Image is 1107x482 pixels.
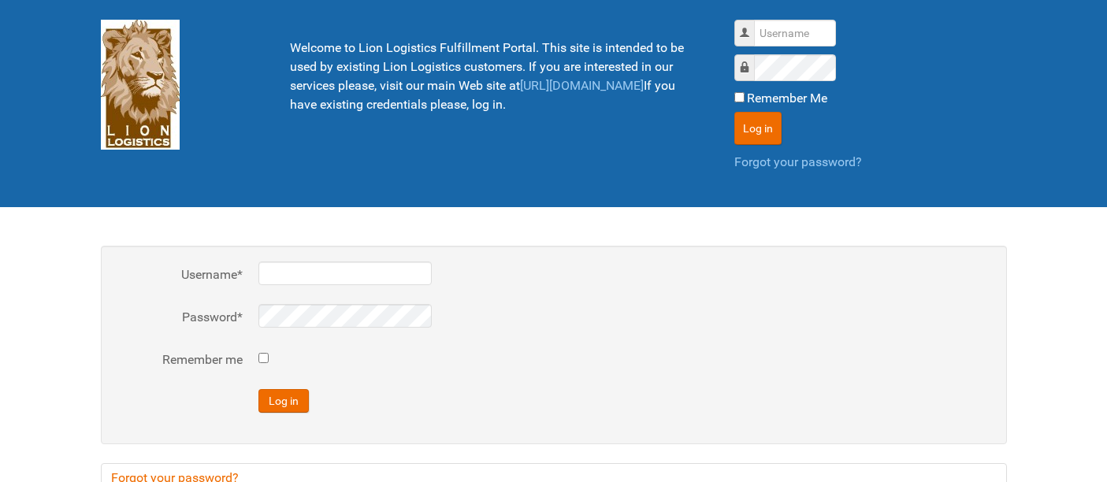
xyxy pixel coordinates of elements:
label: Remember me [117,350,243,369]
label: Remember Me [747,89,827,108]
a: Forgot your password? [734,154,862,169]
p: Welcome to Lion Logistics Fulfillment Portal. This site is intended to be used by existing Lion L... [290,39,695,114]
input: Username [754,20,836,46]
label: Username [750,24,751,25]
button: Log in [258,389,309,413]
a: Lion Logistics [101,76,180,91]
a: [URL][DOMAIN_NAME] [520,78,644,93]
button: Log in [734,112,782,145]
label: Password [750,59,751,60]
label: Username [117,265,243,284]
img: Lion Logistics [101,20,180,150]
label: Password [117,308,243,327]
